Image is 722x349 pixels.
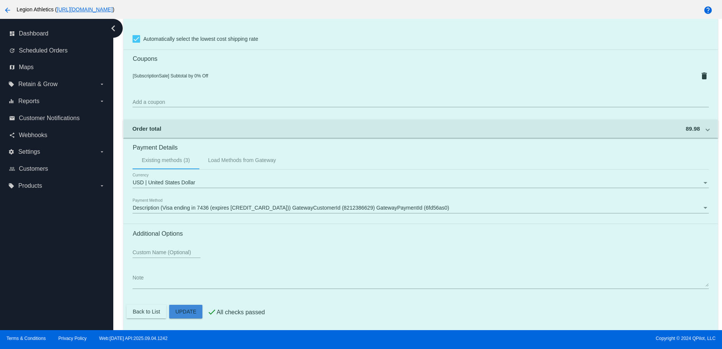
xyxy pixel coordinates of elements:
i: chevron_left [107,22,119,34]
a: share Webhooks [9,129,105,141]
span: Scheduled Orders [19,47,68,54]
i: settings [8,149,14,155]
span: Customer Notifications [19,115,80,122]
i: local_offer [8,81,14,87]
i: local_offer [8,183,14,189]
span: Webhooks [19,132,47,139]
i: dashboard [9,31,15,37]
i: arrow_drop_down [99,81,105,87]
a: [URL][DOMAIN_NAME] [57,6,113,12]
i: update [9,48,15,54]
span: Settings [18,148,40,155]
span: Retain & Grow [18,81,57,88]
mat-expansion-panel-header: Order total 89.98 [123,120,718,138]
mat-icon: help [703,6,713,15]
mat-icon: arrow_back [3,6,12,15]
span: Customers [19,165,48,172]
i: email [9,115,15,121]
span: Products [18,182,42,189]
span: Maps [19,64,34,71]
i: equalizer [8,98,14,104]
a: people_outline Customers [9,163,105,175]
i: people_outline [9,166,15,172]
a: update Scheduled Orders [9,45,105,57]
a: Web:[DATE] API:2025.09.04.1242 [99,336,168,341]
span: Legion Athletics ( ) [17,6,114,12]
i: arrow_drop_down [99,183,105,189]
span: Reports [18,98,39,105]
a: Privacy Policy [59,336,87,341]
span: Dashboard [19,30,48,37]
i: share [9,132,15,138]
a: Terms & Conditions [6,336,46,341]
span: Copyright © 2024 QPilot, LLC [367,336,716,341]
a: email Customer Notifications [9,112,105,124]
a: dashboard Dashboard [9,28,105,40]
i: map [9,64,15,70]
a: map Maps [9,61,105,73]
i: arrow_drop_down [99,149,105,155]
i: arrow_drop_down [99,98,105,104]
